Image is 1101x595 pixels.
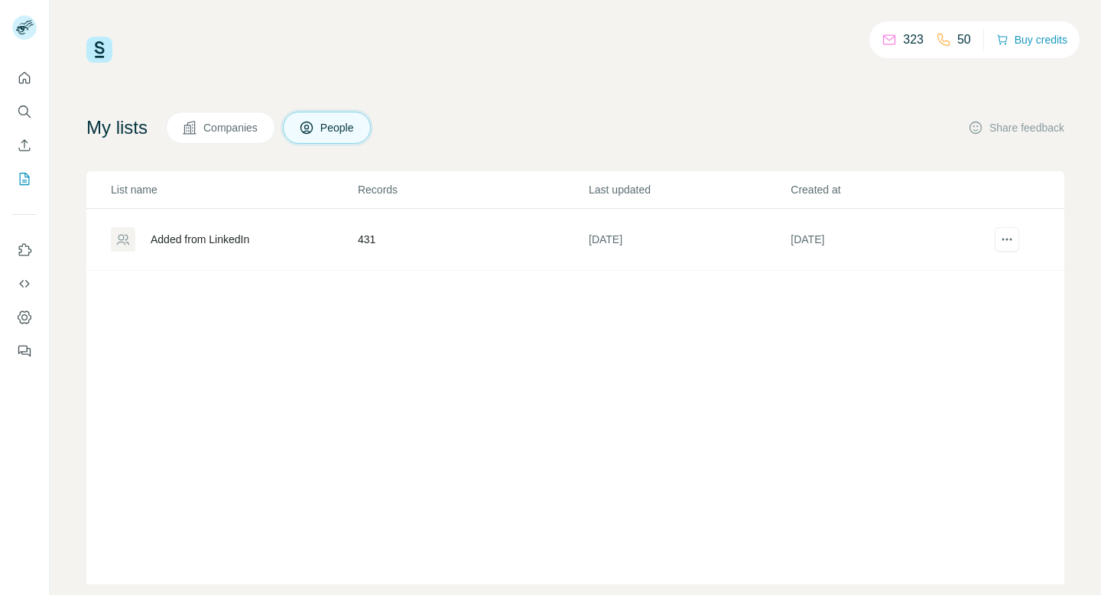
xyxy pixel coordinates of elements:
[12,64,37,92] button: Quick start
[996,29,1067,50] button: Buy credits
[995,227,1019,252] button: actions
[957,31,971,49] p: 50
[86,115,148,140] h4: My lists
[588,209,790,271] td: [DATE]
[589,182,789,197] p: Last updated
[151,232,249,247] div: Added from LinkedIn
[968,120,1064,135] button: Share feedback
[111,182,356,197] p: List name
[203,120,259,135] span: Companies
[358,182,587,197] p: Records
[320,120,356,135] span: People
[12,337,37,365] button: Feedback
[790,209,992,271] td: [DATE]
[12,98,37,125] button: Search
[903,31,924,49] p: 323
[12,132,37,159] button: Enrich CSV
[12,304,37,331] button: Dashboard
[12,270,37,297] button: Use Surfe API
[12,165,37,193] button: My lists
[12,236,37,264] button: Use Surfe on LinkedIn
[357,209,588,271] td: 431
[791,182,991,197] p: Created at
[86,37,112,63] img: Surfe Logo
